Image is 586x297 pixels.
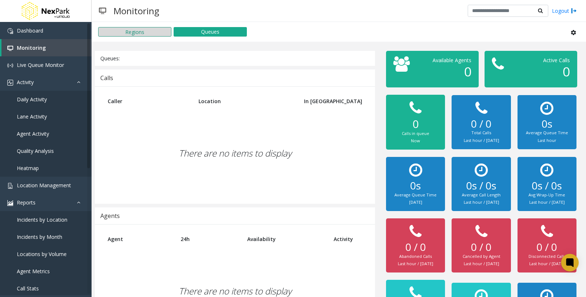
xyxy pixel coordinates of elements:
h2: 0s [393,180,438,192]
h2: 0 [393,117,438,131]
img: pageIcon [99,2,106,20]
th: Availability [242,230,328,248]
img: 'icon' [7,200,13,206]
small: Last hour / [DATE] [398,261,433,266]
small: Last hour / [DATE] [529,261,565,266]
small: Now [411,138,420,143]
a: Logout [552,7,577,15]
span: Locations by Volume [17,251,67,257]
th: 24h [175,230,242,248]
span: Active Calls [543,57,570,64]
span: Call Stats [17,285,39,292]
th: Agent [102,230,175,248]
button: Queues [174,27,247,37]
th: Activity [328,230,368,248]
h2: 0s / 0s [459,180,503,192]
span: Agent Metrics [17,268,50,275]
img: 'icon' [7,28,13,34]
span: 0 [464,63,471,80]
img: 'icon' [7,80,13,86]
a: Monitoring [1,39,92,56]
button: Regions [98,27,171,37]
th: In [GEOGRAPHIC_DATA] [292,92,368,110]
span: Available Agents [433,57,471,64]
small: [DATE] [409,199,422,205]
h3: Monitoring [110,2,163,20]
div: Calls in queue [393,131,438,137]
img: 'icon' [7,183,13,189]
div: Cancelled by Agent [459,253,503,260]
small: Last hour [538,138,556,143]
img: logout [571,7,577,15]
th: Caller [102,92,193,110]
th: Location [193,92,292,110]
h2: 0s [525,118,569,130]
img: 'icon' [7,45,13,51]
h2: 0 / 0 [525,241,569,253]
span: Live Queue Monitor [17,61,64,68]
small: Last hour / [DATE] [464,199,499,205]
small: Last hour / [DATE] [529,199,565,205]
div: Average Queue Time [525,130,569,136]
span: Monitoring [17,44,46,51]
span: Agent Activity [17,130,49,137]
span: Lane Activity [17,113,47,120]
span: Location Management [17,182,71,189]
small: Last hour / [DATE] [464,138,499,143]
span: Daily Activity [17,96,47,103]
span: Quality Analysis [17,147,54,154]
span: Incidents by Location [17,216,67,223]
div: Calls [100,73,113,83]
h2: 0 / 0 [393,241,438,253]
span: Heatmap [17,165,39,172]
h2: 0 / 0 [459,118,503,130]
span: 0 [563,63,570,80]
div: Agents [100,211,120,221]
small: Last hour / [DATE] [464,261,499,266]
h2: 0s / 0s [525,180,569,192]
img: 'icon' [7,63,13,68]
span: Activity [17,79,34,86]
div: Total Calls [459,130,503,136]
span: Incidents by Month [17,233,62,240]
h2: 0 / 0 [459,241,503,253]
div: Disconnected Calls [525,253,569,260]
div: Avg Wrap-Up Time [525,192,569,198]
div: Average Queue Time [393,192,438,198]
div: Abandoned Calls [393,253,438,260]
div: Average Call Length [459,192,503,198]
span: Reports [17,199,36,206]
div: There are no items to display [102,110,368,196]
span: Queues: [100,55,120,62]
span: Dashboard [17,27,43,34]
